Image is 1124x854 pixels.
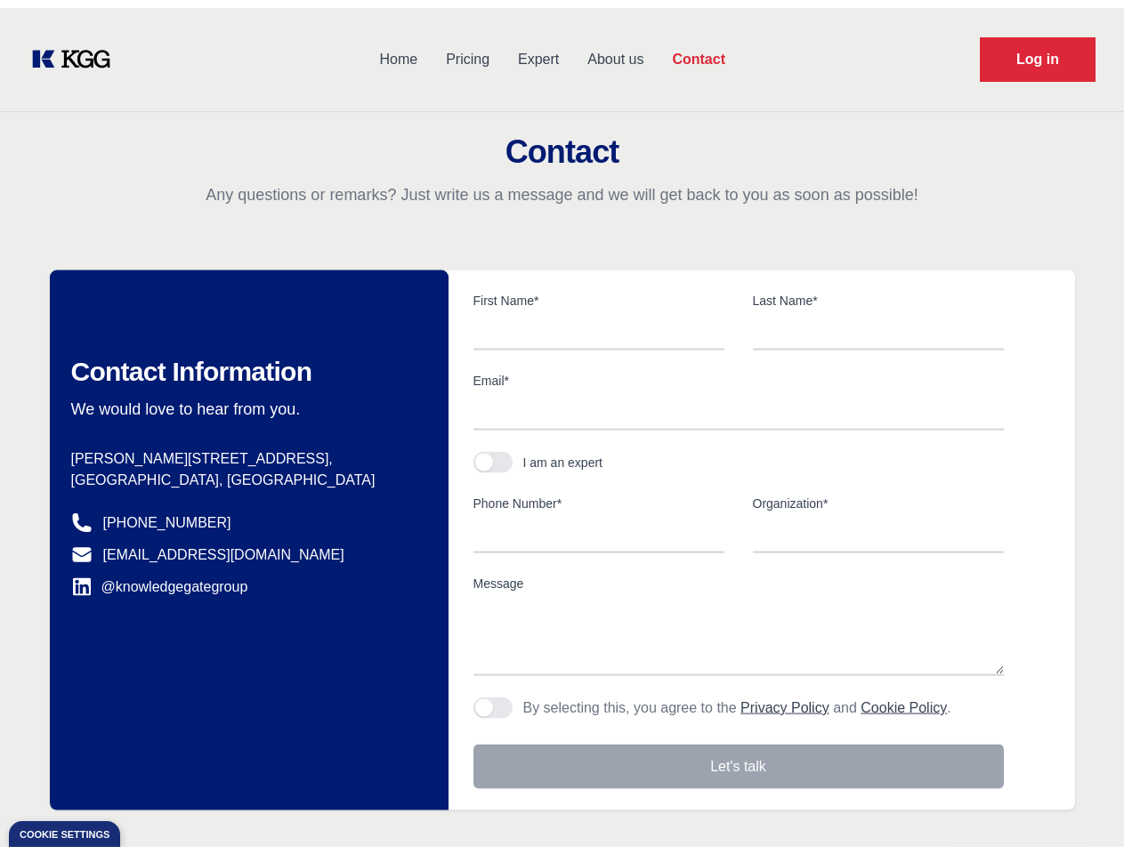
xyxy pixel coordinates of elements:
[71,568,248,590] a: @knowledgegategroup
[28,37,125,66] a: KOL Knowledge Platform: Talk to Key External Experts (KEE)
[21,176,1103,197] p: Any questions or remarks? Just write us a message and we will get back to you as soon as possible!
[753,284,1004,302] label: Last Name*
[21,126,1103,162] h2: Contact
[473,284,724,302] label: First Name*
[473,487,724,504] label: Phone Number*
[523,689,951,711] p: By selecting this, you agree to the and .
[20,822,109,832] div: Cookie settings
[753,487,1004,504] label: Organization*
[1035,753,1124,839] iframe: Chat Widget
[740,692,829,707] a: Privacy Policy
[473,737,1004,781] button: Let's talk
[71,440,420,462] p: [PERSON_NAME][STREET_ADDRESS],
[573,28,658,75] a: About us
[504,28,573,75] a: Expert
[473,364,1004,382] label: Email*
[103,504,231,526] a: [PHONE_NUMBER]
[658,28,740,75] a: Contact
[432,28,504,75] a: Pricing
[103,536,344,558] a: [EMAIL_ADDRESS][DOMAIN_NAME]
[71,391,420,412] p: We would love to hear from you.
[71,348,420,380] h2: Contact Information
[365,28,432,75] a: Home
[523,446,603,463] div: I am an expert
[980,29,1096,74] a: Request Demo
[861,692,947,707] a: Cookie Policy
[473,567,1004,584] label: Message
[71,462,420,483] p: [GEOGRAPHIC_DATA], [GEOGRAPHIC_DATA]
